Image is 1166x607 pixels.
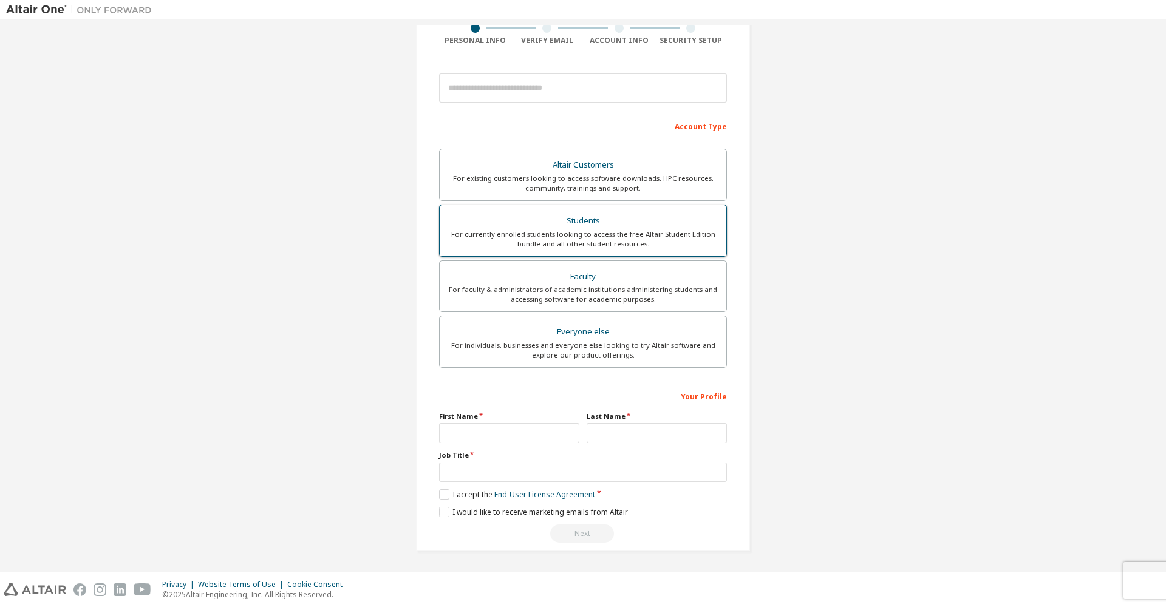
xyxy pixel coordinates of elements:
[162,580,198,589] div: Privacy
[447,324,719,341] div: Everyone else
[447,341,719,360] div: For individuals, businesses and everyone else looking to try Altair software and explore our prod...
[447,212,719,229] div: Students
[439,507,628,517] label: I would like to receive marketing emails from Altair
[447,157,719,174] div: Altair Customers
[114,583,126,596] img: linkedin.svg
[494,489,595,500] a: End-User License Agreement
[439,116,727,135] div: Account Type
[94,583,106,596] img: instagram.svg
[447,268,719,285] div: Faculty
[511,36,584,46] div: Verify Email
[447,285,719,304] div: For faculty & administrators of academic institutions administering students and accessing softwa...
[6,4,158,16] img: Altair One
[439,450,727,460] label: Job Title
[198,580,287,589] div: Website Terms of Use
[73,583,86,596] img: facebook.svg
[134,583,151,596] img: youtube.svg
[439,386,727,405] div: Your Profile
[439,524,727,543] div: Read and acccept EULA to continue
[162,589,350,600] p: © 2025 Altair Engineering, Inc. All Rights Reserved.
[439,36,511,46] div: Personal Info
[287,580,350,589] div: Cookie Consent
[587,412,727,421] label: Last Name
[4,583,66,596] img: altair_logo.svg
[583,36,655,46] div: Account Info
[439,412,579,421] label: First Name
[447,174,719,193] div: For existing customers looking to access software downloads, HPC resources, community, trainings ...
[655,36,728,46] div: Security Setup
[439,489,595,500] label: I accept the
[447,229,719,249] div: For currently enrolled students looking to access the free Altair Student Edition bundle and all ...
